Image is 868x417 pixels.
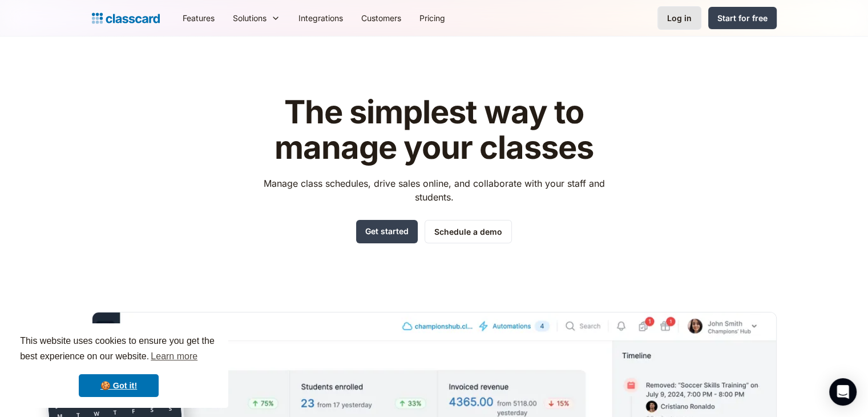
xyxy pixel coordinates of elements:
[410,5,454,31] a: Pricing
[425,220,512,243] a: Schedule a demo
[92,10,160,26] a: home
[289,5,352,31] a: Integrations
[352,5,410,31] a: Customers
[717,12,768,24] div: Start for free
[657,6,701,30] a: Log in
[79,374,159,397] a: dismiss cookie message
[253,177,615,204] p: Manage class schedules, drive sales online, and collaborate with your staff and students.
[708,7,777,29] a: Start for free
[149,348,199,365] a: learn more about cookies
[356,220,418,243] a: Get started
[667,12,692,24] div: Log in
[224,5,289,31] div: Solutions
[20,334,217,365] span: This website uses cookies to ensure you get the best experience on our website.
[9,323,228,408] div: cookieconsent
[253,95,615,165] h1: The simplest way to manage your classes
[829,378,857,406] div: Open Intercom Messenger
[173,5,224,31] a: Features
[233,12,267,24] div: Solutions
